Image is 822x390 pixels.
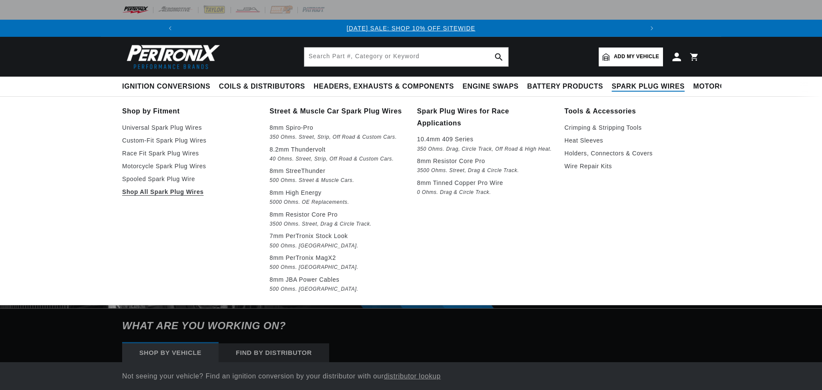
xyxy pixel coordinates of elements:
[304,48,508,66] input: Search Part #, Category or Keyword
[314,82,454,91] span: Headers, Exhausts & Components
[122,148,258,158] a: Race Fit Spark Plug Wires
[270,241,405,250] em: 500 Ohms. [GEOGRAPHIC_DATA].
[270,133,405,142] em: 350 Ohms. Street, Strip, Off Road & Custom Cars.
[417,145,552,154] em: 350 Ohms. Drag, Circle Track, Off Road & High Heat.
[122,77,215,97] summary: Ignition Conversions
[270,285,405,294] em: 500 Ohms. [GEOGRAPHIC_DATA].
[270,263,405,272] em: 500 Ohms. [GEOGRAPHIC_DATA].
[270,231,405,250] a: 7mm PerTronix Stock Look 500 Ohms. [GEOGRAPHIC_DATA].
[384,372,441,380] a: distributor lookup
[101,20,721,37] slideshow-component: Translation missing: en.sections.announcements.announcement_bar
[122,174,258,184] a: Spooled Spark Plug Wire
[215,77,309,97] summary: Coils & Distributors
[417,156,552,166] p: 8mm Resistor Core Pro
[270,220,405,229] em: 3500 Ohms. Street, Drag & Circle Track.
[122,187,258,197] a: Shop All Spark Plug Wires
[458,77,523,97] summary: Engine Swaps
[270,274,405,294] a: 8mm JBA Power Cables 500 Ohms. [GEOGRAPHIC_DATA].
[179,24,644,33] div: 1 of 3
[270,253,405,272] a: 8mm PerTronix MagX2 500 Ohms. [GEOGRAPHIC_DATA].
[101,309,721,343] h6: What are you working on?
[219,82,305,91] span: Coils & Distributors
[270,253,405,263] p: 8mm PerTronix MagX2
[270,198,405,207] em: 5000 Ohms. OE Replacements.
[270,155,405,164] em: 40 Ohms. Street, Strip, Off Road & Custom Cars.
[417,188,552,197] em: 0 Ohms. Drag & Circle Track.
[162,20,179,37] button: Translation missing: en.sections.announcements.previous_announcement
[347,25,475,32] a: [DATE] SALE: SHOP 10% OFF SITEWIDE
[612,82,684,91] span: Spark Plug Wires
[270,144,405,155] p: 8.2mm Thundervolt
[122,82,210,91] span: Ignition Conversions
[527,82,603,91] span: Battery Products
[689,77,749,97] summary: Motorcycle
[599,48,663,66] a: Add my vehicle
[614,53,659,61] span: Add my vehicle
[417,105,552,129] a: Spark Plug Wires for Race Applications
[270,231,405,241] p: 7mm PerTronix Stock Look
[270,166,405,185] a: 8mm StreeThunder 500 Ohms. Street & Muscle Cars.
[270,188,405,198] p: 8mm High Energy
[564,148,700,158] a: Holders, Connectors & Covers
[564,105,700,117] a: Tools & Accessories
[417,178,552,197] a: 8mm Tinned Copper Pro Wire 0 Ohms. Drag & Circle Track.
[122,343,219,362] div: Shop by vehicle
[643,20,660,37] button: Translation missing: en.sections.announcements.next_announcement
[270,122,405,133] p: 8mm Spiro-Pro
[417,178,552,188] p: 8mm Tinned Copper Pro Wire
[270,274,405,285] p: 8mm JBA Power Cables
[523,77,607,97] summary: Battery Products
[179,24,644,33] div: Announcement
[122,42,221,71] img: Pertronix
[270,166,405,176] p: 8mm StreeThunder
[122,122,258,133] a: Universal Spark Plug Wires
[489,48,508,66] button: search button
[122,135,258,146] a: Custom-Fit Spark Plug Wires
[564,122,700,133] a: Crimping & Stripping Tools
[309,77,458,97] summary: Headers, Exhausts & Components
[270,144,405,164] a: 8.2mm Thundervolt 40 Ohms. Street, Strip, Off Road & Custom Cars.
[270,122,405,142] a: 8mm Spiro-Pro 350 Ohms. Street, Strip, Off Road & Custom Cars.
[219,343,329,362] div: Find by Distributor
[270,188,405,207] a: 8mm High Energy 5000 Ohms. OE Replacements.
[564,161,700,171] a: Wire Repair Kits
[417,134,552,144] p: 10.4mm 409 Series
[270,176,405,185] em: 500 Ohms. Street & Muscle Cars.
[417,166,552,175] em: 3500 Ohms. Street, Drag & Circle Track.
[564,135,700,146] a: Heat Sleeves
[462,82,519,91] span: Engine Swaps
[122,371,700,382] p: Not seeing your vehicle? Find an ignition conversion by your distributor with our
[607,77,689,97] summary: Spark Plug Wires
[270,209,405,220] p: 8mm Resistor Core Pro
[693,82,744,91] span: Motorcycle
[270,209,405,229] a: 8mm Resistor Core Pro 3500 Ohms. Street, Drag & Circle Track.
[270,105,405,117] a: Street & Muscle Car Spark Plug Wires
[122,105,258,117] a: Shop by Fitment
[417,134,552,153] a: 10.4mm 409 Series 350 Ohms. Drag, Circle Track, Off Road & High Heat.
[122,161,258,171] a: Motorcycle Spark Plug Wires
[417,156,552,175] a: 8mm Resistor Core Pro 3500 Ohms. Street, Drag & Circle Track.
